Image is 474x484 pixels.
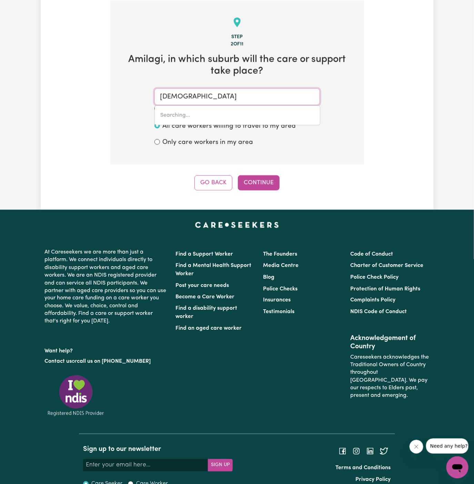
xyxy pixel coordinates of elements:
[163,138,253,148] label: Only care workers in my area
[176,326,242,331] a: Find an aged care worker
[446,456,468,478] iframe: Button to launch messaging window
[238,175,280,190] button: Continue
[380,448,388,454] a: Follow Careseekers on Twitter
[45,359,72,364] a: Contact us
[154,89,320,105] input: Enter a suburb or postcode
[350,309,407,315] a: NDIS Code of Conduct
[263,309,294,315] a: Testimonials
[121,54,353,78] h2: Amilagi , in which suburb will the care or support take place?
[263,251,297,257] a: The Founders
[195,222,279,228] a: Careseekers home page
[350,334,429,351] h2: Acknowledgement of Country
[339,448,347,454] a: Follow Careseekers on Facebook
[350,298,395,303] a: Complaints Policy
[336,465,391,471] a: Terms and Conditions
[208,459,233,472] button: Subscribe
[121,33,353,41] div: Step
[45,345,168,355] p: Want help?
[176,295,235,300] a: Become a Care Worker
[410,440,423,454] iframe: Close message
[350,351,429,403] p: Careseekers acknowledges the Traditional Owners of Country throughout [GEOGRAPHIC_DATA]. We pay o...
[263,275,274,280] a: Blog
[176,283,229,288] a: Post your care needs
[194,175,232,190] button: Go Back
[45,355,168,368] p: or
[350,251,393,257] a: Code of Conduct
[263,298,291,303] a: Insurances
[83,445,233,454] h2: Sign up to our newsletter
[263,263,299,268] a: Media Centre
[45,246,168,328] p: At Careseekers we are more than just a platform. We connect individuals directly to disability su...
[366,448,374,454] a: Follow Careseekers on LinkedIn
[352,448,361,454] a: Follow Careseekers on Instagram
[176,263,252,277] a: Find a Mental Health Support Worker
[121,41,353,48] div: 2 of 11
[350,275,399,280] a: Police Check Policy
[263,286,297,292] a: Police Checks
[176,251,233,257] a: Find a Support Worker
[154,105,320,125] div: menu-options
[350,263,423,268] a: Charter of Customer Service
[350,286,420,292] a: Protection of Human Rights
[356,477,391,483] a: Privacy Policy
[77,359,151,364] a: call us on [PHONE_NUMBER]
[45,374,107,417] img: Registered NDIS provider
[176,306,238,320] a: Find a disability support worker
[426,439,468,454] iframe: Message from company
[83,459,208,472] input: Enter your email here...
[163,122,296,132] label: All care workers willing to travel to my area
